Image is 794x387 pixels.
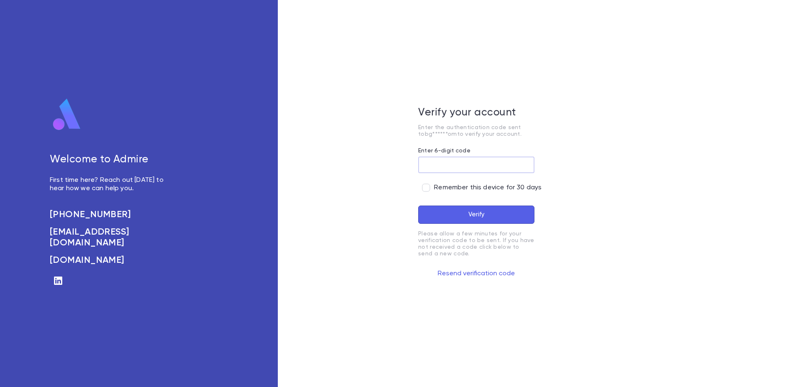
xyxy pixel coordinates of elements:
img: logo [50,98,84,131]
button: Resend verification code [418,267,534,280]
label: Enter 6-digit code [418,147,471,154]
a: [PHONE_NUMBER] [50,209,173,220]
a: [DOMAIN_NAME] [50,255,173,266]
h5: Welcome to Admire [50,154,173,166]
p: Enter the authentication code sent to bg******om to verify your account. [418,124,534,137]
span: Remember this device for 30 days [434,184,542,192]
button: Verify [418,206,534,224]
p: First time here? Reach out [DATE] to hear how we can help you. [50,176,173,193]
h5: Verify your account [418,107,534,119]
p: Please allow a few minutes for your verification code to be sent. If you have not received a code... [418,230,534,257]
a: [EMAIL_ADDRESS][DOMAIN_NAME] [50,227,173,248]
